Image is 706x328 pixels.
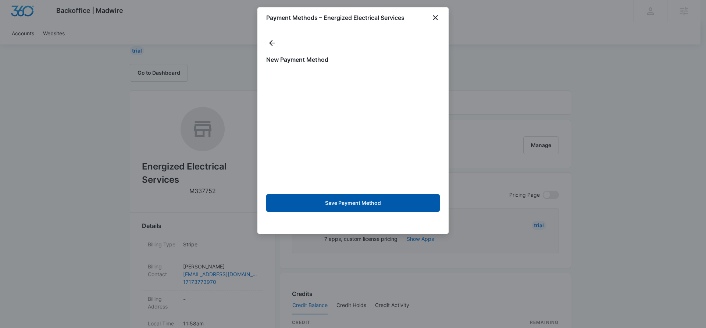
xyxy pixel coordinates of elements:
h1: New Payment Method [266,55,440,64]
h1: Payment Methods – Energized Electrical Services [266,13,404,22]
iframe: Secure payment input frame [265,70,441,188]
button: Save Payment Method [266,194,440,212]
button: close [431,13,440,22]
button: actions.back [266,37,278,49]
